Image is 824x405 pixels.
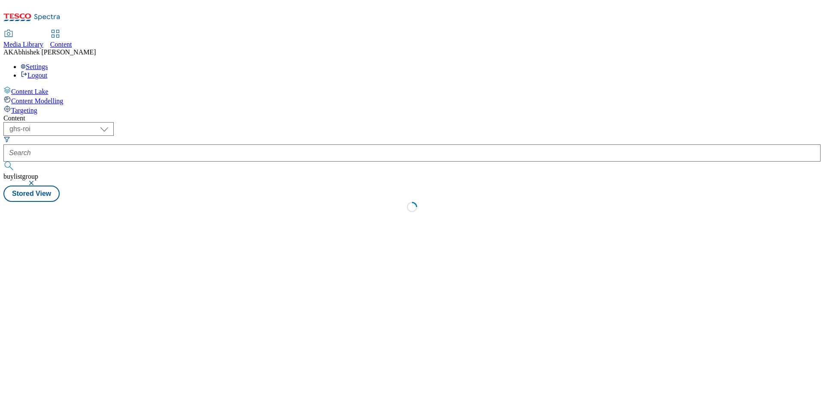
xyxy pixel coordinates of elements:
[3,136,10,143] svg: Search Filters
[50,30,72,48] a: Content
[13,48,96,56] span: Abhishek [PERSON_NAME]
[3,186,60,202] button: Stored View
[3,41,43,48] span: Media Library
[11,88,48,95] span: Content Lake
[11,107,37,114] span: Targeting
[21,72,47,79] a: Logout
[3,144,821,162] input: Search
[3,86,821,96] a: Content Lake
[3,30,43,48] a: Media Library
[11,97,63,105] span: Content Modelling
[3,173,38,180] span: buylistgroup
[3,48,13,56] span: AK
[3,114,821,122] div: Content
[50,41,72,48] span: Content
[3,96,821,105] a: Content Modelling
[3,105,821,114] a: Targeting
[21,63,48,70] a: Settings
